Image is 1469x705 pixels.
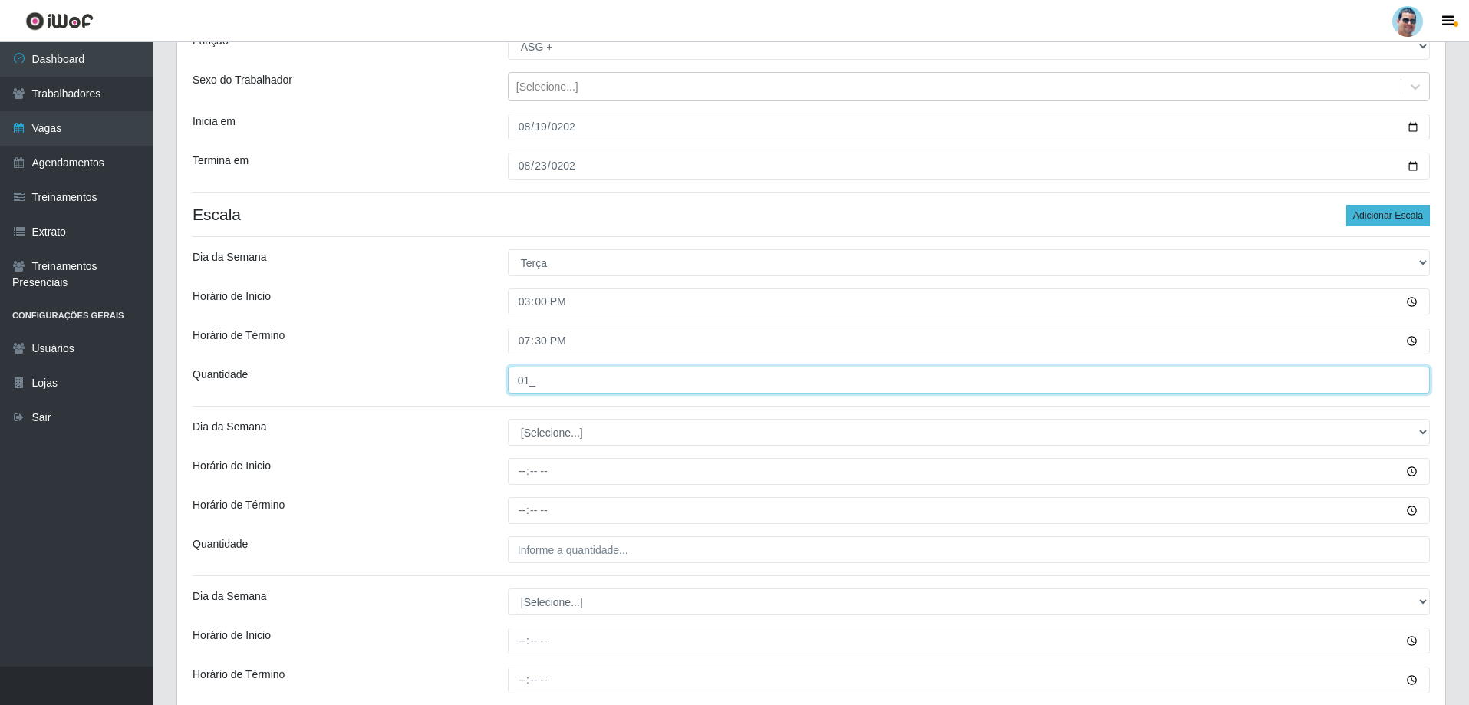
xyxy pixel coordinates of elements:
[193,114,236,130] label: Inicia em
[508,458,1430,485] input: 00:00
[193,419,267,435] label: Dia da Semana
[516,79,578,95] div: [Selecione...]
[193,328,285,344] label: Horário de Término
[193,458,271,474] label: Horário de Inicio
[193,367,248,383] label: Quantidade
[193,72,292,88] label: Sexo do Trabalhador
[508,153,1430,180] input: 00/00/0000
[1346,205,1430,226] button: Adicionar Escala
[508,288,1430,315] input: 00:00
[508,114,1430,140] input: 00/00/0000
[508,367,1430,394] input: Informe a quantidade...
[193,628,271,644] label: Horário de Inicio
[193,588,267,605] label: Dia da Semana
[508,536,1430,563] input: Informe a quantidade...
[508,628,1430,654] input: 00:00
[508,497,1430,524] input: 00:00
[193,288,271,305] label: Horário de Inicio
[193,205,1430,224] h4: Escala
[193,249,267,265] label: Dia da Semana
[193,667,285,683] label: Horário de Término
[193,536,248,552] label: Quantidade
[25,12,94,31] img: CoreUI Logo
[193,497,285,513] label: Horário de Término
[508,667,1430,693] input: 00:00
[193,153,249,169] label: Termina em
[508,328,1430,354] input: 00:00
